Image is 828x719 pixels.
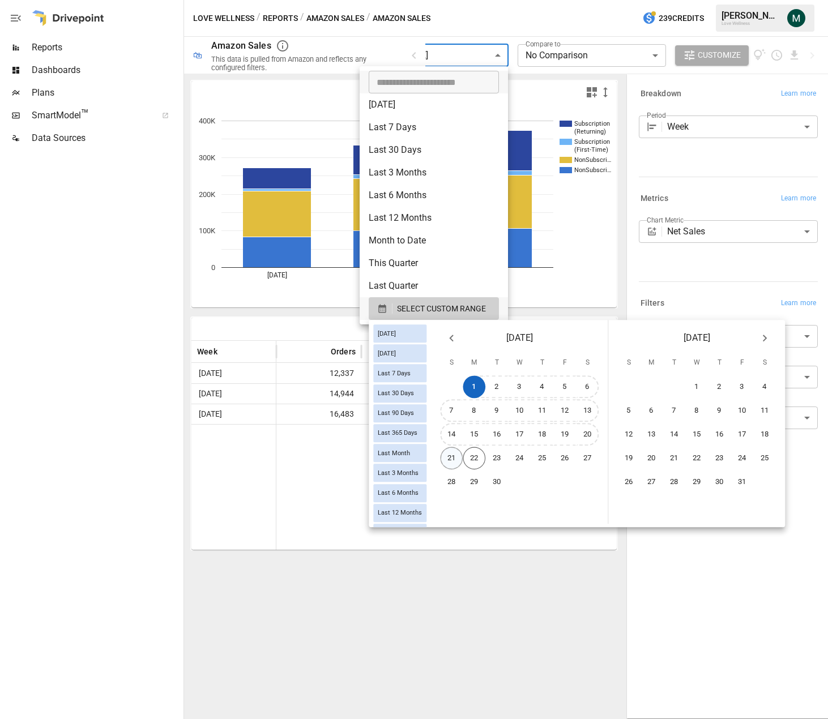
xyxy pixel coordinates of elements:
[577,423,599,446] button: 20
[373,390,419,397] span: Last 30 Days
[663,447,686,470] button: 21
[463,376,486,399] button: 1
[463,400,486,422] button: 8
[441,400,463,422] button: 7
[463,471,486,494] button: 29
[360,207,508,229] li: Last 12 Months
[373,384,426,403] div: Last 30 Days
[509,423,531,446] button: 17
[509,376,531,399] button: 3
[577,447,599,470] button: 27
[509,447,531,470] button: 24
[373,330,400,337] span: [DATE]
[486,423,509,446] button: 16
[618,471,641,494] button: 26
[360,161,508,184] li: Last 3 Months
[486,352,507,374] span: Tuesday
[373,430,422,437] span: Last 365 Days
[373,324,426,343] div: [DATE]
[684,330,710,346] span: [DATE]
[641,423,663,446] button: 13
[554,376,577,399] button: 5
[464,352,484,374] span: Monday
[360,139,508,161] li: Last 30 Days
[360,184,508,207] li: Last 6 Months
[373,524,426,542] div: Last Year
[373,365,426,383] div: Last 7 Days
[440,327,463,349] button: Previous month
[709,352,729,374] span: Thursday
[373,469,423,477] span: Last 3 Months
[577,352,597,374] span: Saturday
[360,275,508,297] li: Last Quarter
[753,327,776,349] button: Next month
[373,404,426,422] div: Last 90 Days
[641,352,661,374] span: Monday
[641,447,663,470] button: 20
[509,352,530,374] span: Wednesday
[618,400,641,422] button: 5
[506,330,533,346] span: [DATE]
[754,423,776,446] button: 18
[686,447,709,470] button: 22
[618,447,641,470] button: 19
[531,400,554,422] button: 11
[373,410,419,417] span: Last 90 Days
[360,229,508,252] li: Month to Date
[532,352,552,374] span: Thursday
[373,484,426,502] div: Last 6 Months
[663,423,686,446] button: 14
[373,489,423,497] span: Last 6 Months
[754,352,775,374] span: Saturday
[686,400,709,422] button: 8
[486,471,509,494] button: 30
[531,423,554,446] button: 18
[486,376,509,399] button: 2
[664,352,684,374] span: Tuesday
[577,376,599,399] button: 6
[709,447,731,470] button: 23
[731,447,754,470] button: 24
[663,400,686,422] button: 7
[663,471,686,494] button: 28
[754,447,776,470] button: 25
[463,423,486,446] button: 15
[373,444,426,462] div: Last Month
[709,423,731,446] button: 16
[373,504,426,522] div: Last 12 Months
[531,376,554,399] button: 4
[369,297,499,320] button: SELECT CUSTOM RANGE
[577,400,599,422] button: 13
[397,302,486,316] span: SELECT CUSTOM RANGE
[732,352,752,374] span: Friday
[554,352,575,374] span: Friday
[641,471,663,494] button: 27
[486,400,509,422] button: 9
[554,423,577,446] button: 19
[373,350,400,357] span: [DATE]
[360,252,508,275] li: This Quarter
[554,447,577,470] button: 26
[686,376,709,399] button: 1
[441,471,463,494] button: 28
[686,423,709,446] button: 15
[686,471,709,494] button: 29
[360,93,508,116] li: [DATE]
[509,400,531,422] button: 10
[373,345,426,363] div: [DATE]
[360,116,508,139] li: Last 7 Days
[373,450,415,457] span: Last Month
[754,400,776,422] button: 11
[373,464,426,482] div: Last 3 Months
[731,423,754,446] button: 17
[618,423,641,446] button: 12
[686,352,707,374] span: Wednesday
[441,447,463,470] button: 21
[641,400,663,422] button: 6
[731,376,754,399] button: 3
[441,423,463,446] button: 14
[373,370,415,377] span: Last 7 Days
[373,510,426,517] span: Last 12 Months
[554,400,577,422] button: 12
[709,400,731,422] button: 9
